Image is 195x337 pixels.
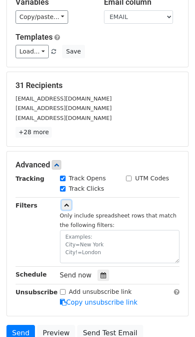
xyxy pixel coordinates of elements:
h5: Advanced [16,160,179,170]
small: [EMAIL_ADDRESS][DOMAIN_NAME] [16,95,112,102]
label: Track Clicks [69,184,104,193]
a: Copy unsubscribe link [60,299,138,306]
label: Track Opens [69,174,106,183]
label: UTM Codes [135,174,169,183]
a: Load... [16,45,49,58]
button: Save [62,45,85,58]
strong: Tracking [16,175,44,182]
strong: Filters [16,202,38,209]
h5: 31 Recipients [16,81,179,90]
strong: Schedule [16,271,47,278]
small: [EMAIL_ADDRESS][DOMAIN_NAME] [16,115,112,121]
small: Only include spreadsheet rows that match the following filters: [60,212,177,229]
iframe: Chat Widget [152,296,195,337]
span: Send now [60,271,92,279]
small: [EMAIL_ADDRESS][DOMAIN_NAME] [16,105,112,111]
strong: Unsubscribe [16,289,58,296]
label: Add unsubscribe link [69,287,132,296]
a: Copy/paste... [16,10,68,24]
a: +28 more [16,127,52,138]
a: Templates [16,32,53,41]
